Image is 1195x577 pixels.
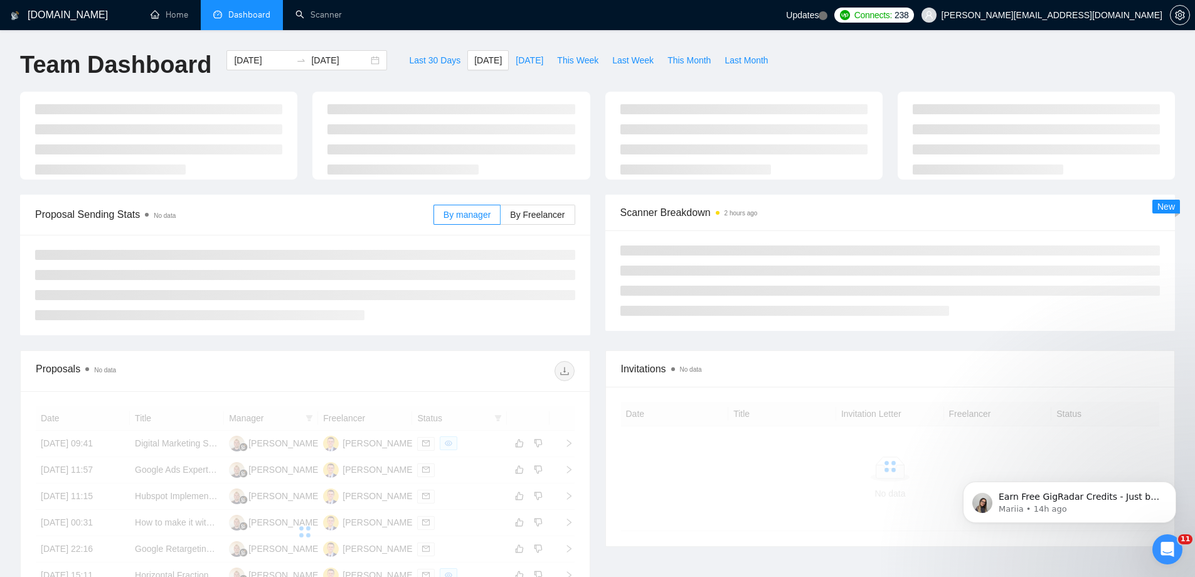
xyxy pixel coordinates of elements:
[1171,10,1189,20] span: setting
[20,50,211,80] h1: Team Dashboard
[402,50,467,70] button: Last 30 Days
[295,9,342,20] a: searchScanner
[36,361,305,381] div: Proposals
[1170,5,1190,25] button: setting
[467,50,509,70] button: [DATE]
[1152,534,1182,564] iframe: Intercom live chat
[661,50,718,70] button: This Month
[667,53,711,67] span: This Month
[895,8,908,22] span: 238
[925,11,933,19] span: user
[725,53,768,67] span: Last Month
[94,367,116,374] span: No data
[151,9,188,20] a: homeHome
[296,55,306,65] span: swap-right
[474,53,502,67] span: [DATE]
[1170,10,1190,20] a: setting
[154,212,176,219] span: No data
[550,50,605,70] button: This Week
[944,455,1195,543] iframe: Intercom notifications message
[311,53,368,67] input: End date
[725,210,758,217] time: 2 hours ago
[612,53,654,67] span: Last Week
[1178,534,1192,544] span: 11
[557,53,598,67] span: This Week
[213,10,222,19] span: dashboard
[509,50,550,70] button: [DATE]
[854,8,892,22] span: Connects:
[35,207,433,222] span: Proposal Sending Stats
[296,55,306,65] span: to
[605,50,661,70] button: Last Week
[621,361,1160,377] span: Invitations
[234,53,291,67] input: Start date
[443,210,491,220] span: By manager
[11,6,19,26] img: logo
[680,366,702,373] span: No data
[1157,202,1175,212] span: New
[510,210,565,220] span: By Freelancer
[620,205,1160,220] span: Scanner Breakdown
[516,53,543,67] span: [DATE]
[840,10,850,20] img: upwork-logo.png
[228,9,270,20] span: Dashboard
[718,50,775,70] button: Last Month
[409,53,460,67] span: Last 30 Days
[786,10,819,20] span: Updates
